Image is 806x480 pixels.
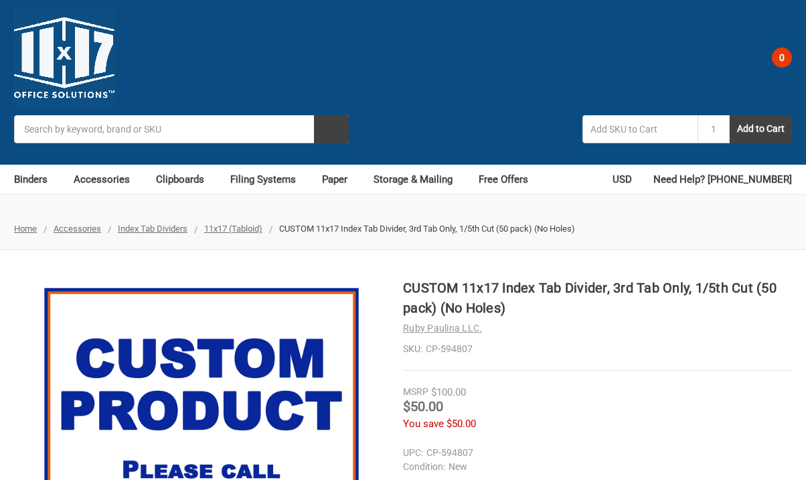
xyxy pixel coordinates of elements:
[403,385,428,399] div: MSRP
[403,446,792,460] dd: CP-594807
[403,278,792,318] h1: CUSTOM 11x17 Index Tab Divider, 3rd Tab Only, 1/5th Cut (50 pack) (No Holes)
[230,165,308,194] a: Filing Systems
[613,165,639,194] a: USD
[403,418,444,430] span: You save
[772,48,792,68] span: 0
[54,224,101,234] a: Accessories
[403,342,422,356] dt: SKU:
[279,224,575,234] span: CUSTOM 11x17 Index Tab Divider, 3rd Tab Only, 1/5th Cut (50 pack) (No Holes)
[403,398,443,414] span: $50.00
[374,165,465,194] a: Storage & Mailing
[14,7,114,108] img: 11x17.com
[479,165,528,194] a: Free Offers
[14,165,60,194] a: Binders
[322,165,359,194] a: Paper
[403,323,482,333] a: Ruby Paulina LLC.
[204,224,262,234] a: 11x17 (Tabloid)
[118,224,187,234] a: Index Tab Dividers
[14,224,37,234] a: Home
[431,386,466,398] span: $100.00
[447,418,476,430] span: $50.00
[403,342,792,356] dd: CP-594807
[403,460,792,474] dd: New
[653,165,792,194] a: Need Help? [PHONE_NUMBER]
[403,460,445,474] dt: Condition:
[730,115,792,143] button: Add to Cart
[403,446,423,460] dt: UPC:
[582,115,698,143] input: Add SKU to Cart
[156,165,216,194] a: Clipboards
[748,40,792,75] a: 0
[74,165,142,194] a: Accessories
[14,115,349,143] input: Search by keyword, brand or SKU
